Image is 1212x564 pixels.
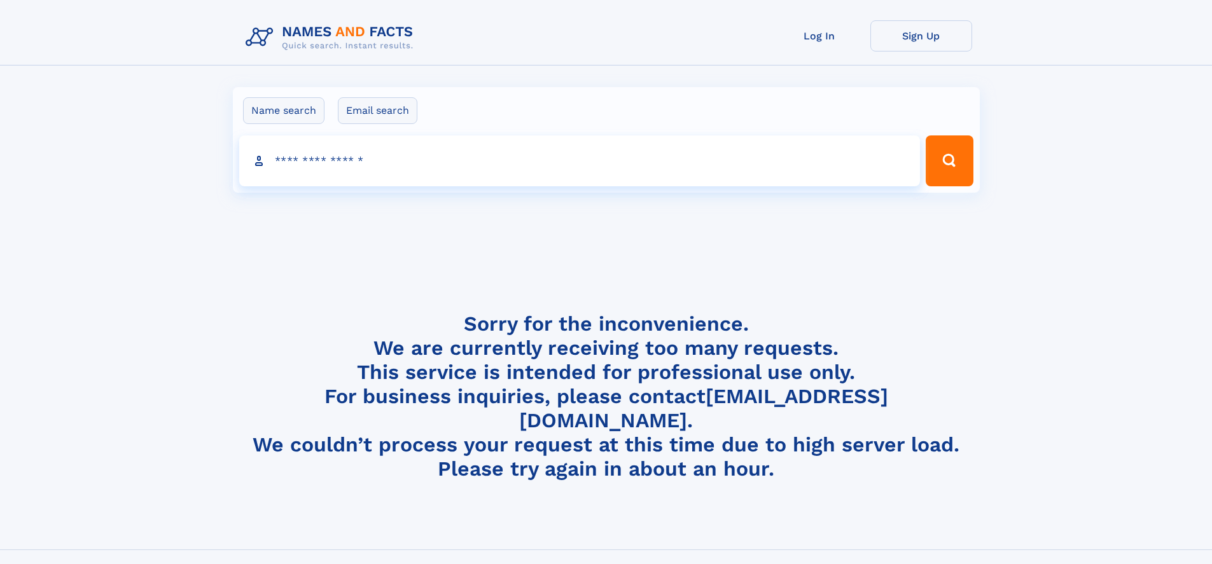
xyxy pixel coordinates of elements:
[870,20,972,52] a: Sign Up
[240,20,424,55] img: Logo Names and Facts
[243,97,324,124] label: Name search
[338,97,417,124] label: Email search
[240,312,972,481] h4: Sorry for the inconvenience. We are currently receiving too many requests. This service is intend...
[926,135,973,186] button: Search Button
[239,135,921,186] input: search input
[769,20,870,52] a: Log In
[519,384,888,432] a: [EMAIL_ADDRESS][DOMAIN_NAME]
